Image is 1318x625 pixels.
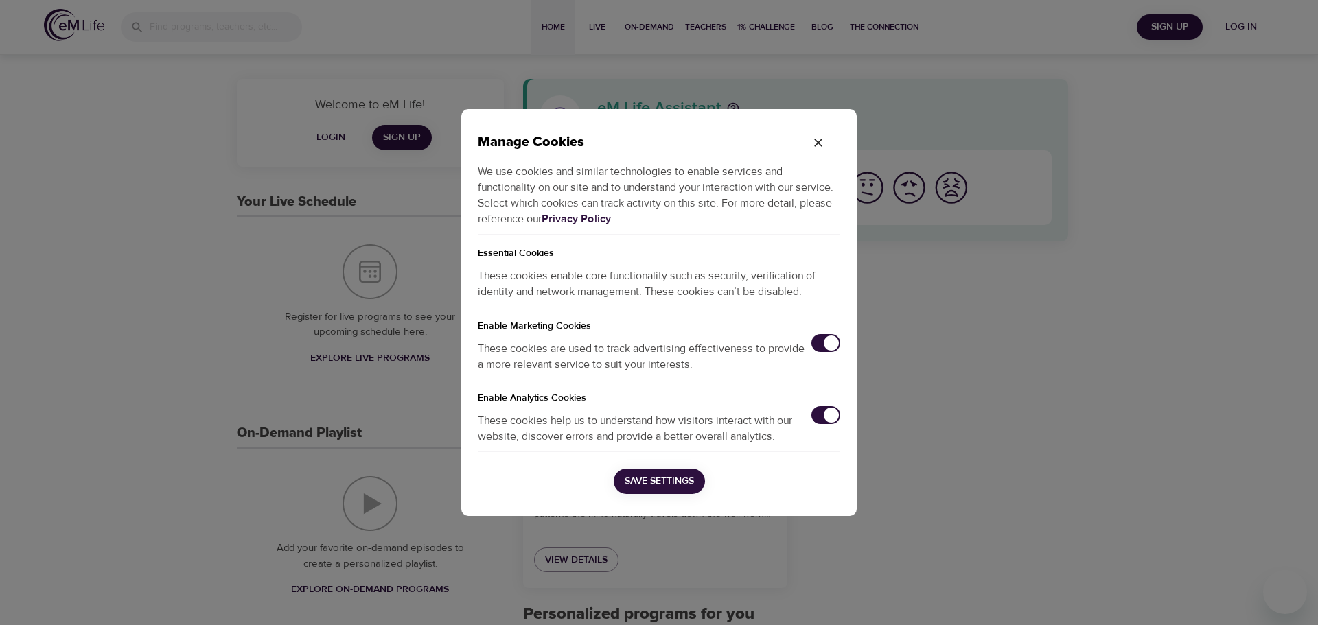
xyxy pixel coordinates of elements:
p: We use cookies and similar technologies to enable services and functionality on our site and to u... [478,154,840,234]
h5: Enable Marketing Cookies [478,307,840,334]
button: Save Settings [614,469,705,494]
p: Manage Cookies [478,131,796,154]
p: Essential Cookies [478,235,840,261]
p: These cookies help us to understand how visitors interact with our website, discover errors and p... [478,413,811,445]
span: Save Settings [625,473,694,490]
p: These cookies enable core functionality such as security, verification of identity and network ma... [478,261,840,307]
h5: Enable Analytics Cookies [478,379,840,406]
a: Privacy Policy [542,212,611,226]
p: These cookies are used to track advertising effectiveness to provide a more relevant service to s... [478,341,811,373]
